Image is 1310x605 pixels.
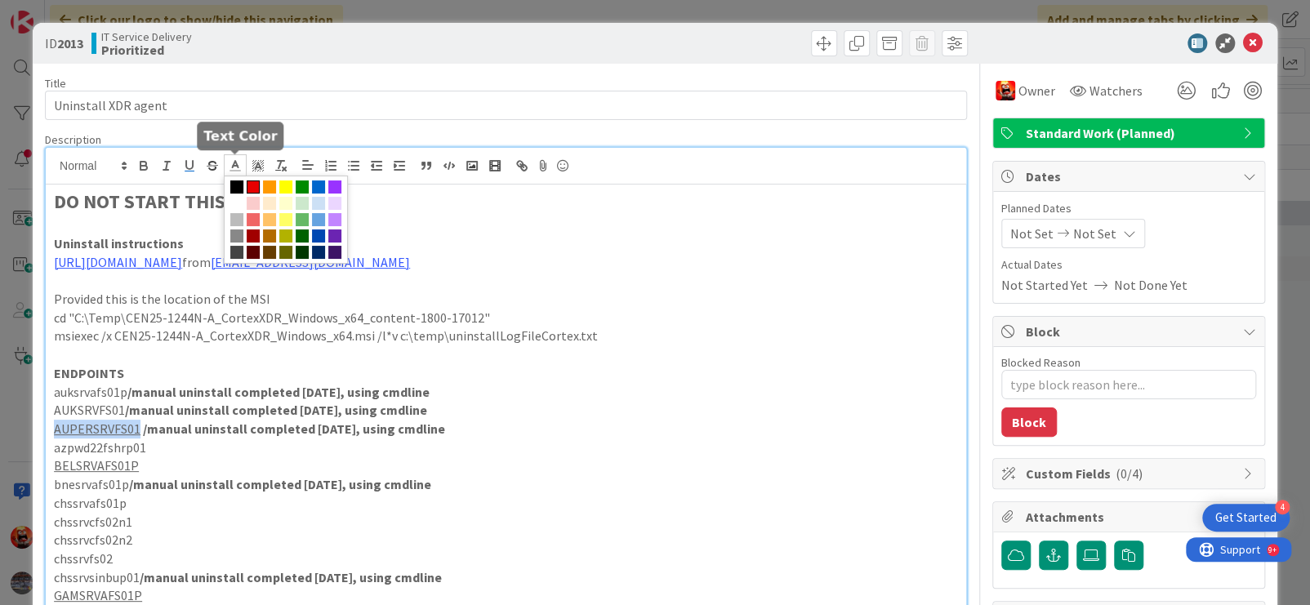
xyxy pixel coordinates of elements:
[1026,167,1235,186] span: Dates
[54,254,182,270] a: [URL][DOMAIN_NAME]
[1114,275,1187,295] span: Not Done Yet
[54,438,958,457] p: azpwd22fshrp01
[1026,464,1235,483] span: Custom Fields
[1026,507,1235,527] span: Attachments
[211,254,410,270] a: [EMAIL_ADDRESS][DOMAIN_NAME]
[34,2,74,22] span: Support
[125,402,427,418] strong: /manual uninstall completed [DATE], using cmdline
[54,401,958,420] p: AUKSRVFS01
[45,91,967,120] input: type card name here...
[1089,81,1143,100] span: Watchers
[45,132,101,147] span: Description
[101,43,192,56] b: Prioritized
[101,30,192,43] span: IT Service Delivery
[54,235,184,251] strong: Uninstall instructions
[54,568,958,587] p: chssrvsinbup01
[1116,465,1143,482] span: ( 0/4 )
[1026,322,1235,341] span: Block
[45,76,66,91] label: Title
[1202,504,1290,532] div: Open Get Started checklist, remaining modules: 4
[1215,509,1277,526] div: Get Started
[54,309,958,327] p: cd "C:\Temp\CEN25-1244N-A_CortexXDR_Windows_x64_content-1800-17012"
[54,457,139,474] u: BELSRVAFS01P
[1001,275,1088,295] span: Not Started Yet
[1001,256,1256,274] span: Actual Dates
[1001,355,1081,370] label: Blocked Reason
[45,33,83,53] span: ID
[1026,123,1235,143] span: Standard Work (Planned)
[54,365,124,381] strong: ENDPOINTS
[203,128,277,144] h5: Text Color
[1018,81,1055,100] span: Owner
[54,494,958,513] p: chssrvafs01p
[129,476,431,492] strong: /manual uninstall completed [DATE], using cmdline
[54,420,140,437] u: AUPERSRVFS01
[127,384,430,400] strong: /manual uninstall completed [DATE], using cmdline
[1073,224,1116,243] span: Not Set
[54,531,958,549] p: chssrvcfs02n2
[143,420,445,437] strong: /manual uninstall completed [DATE], using cmdline
[1010,224,1054,243] span: Not Set
[1001,200,1256,217] span: Planned Dates
[82,7,91,20] div: 9+
[1275,500,1290,514] div: 4
[54,549,958,568] p: chssrvfs02
[1001,407,1057,437] button: Block
[54,189,262,214] strong: DO NOT START THIS YET
[54,290,958,309] p: Provided this is the location of the MSI
[57,35,83,51] b: 2013
[54,587,142,603] u: GAMSRVAFS01P
[54,513,958,532] p: chssrvcfs02n1
[996,81,1015,100] img: VN
[140,569,442,585] strong: /manual uninstall completed [DATE], using cmdline
[54,253,958,272] p: from
[54,327,958,345] p: msiexec /x CEN25-1244N-A_CortexXDR_Windows_x64.msi /l*v c:\temp\uninstallLogFileCortex.txt
[54,475,958,494] p: bnesrvafs01p
[54,383,958,402] p: auksrvafs01p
